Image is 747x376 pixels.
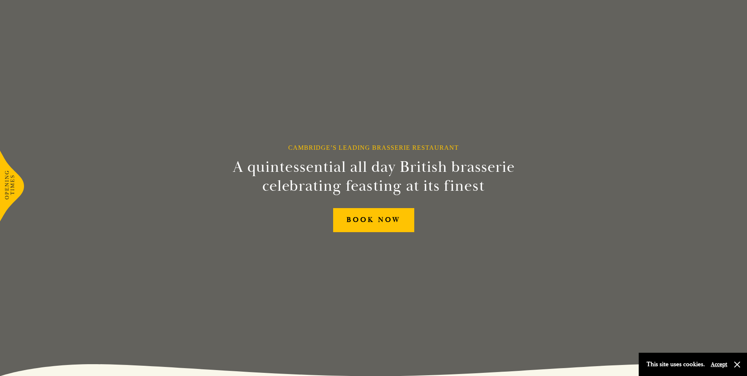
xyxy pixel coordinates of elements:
[288,144,459,151] h1: Cambridge’s Leading Brasserie Restaurant
[333,208,414,232] a: BOOK NOW
[647,359,705,370] p: This site uses cookies.
[194,158,553,195] h2: A quintessential all day British brasserie celebrating feasting at its finest
[711,361,727,368] button: Accept
[733,361,741,369] button: Close and accept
